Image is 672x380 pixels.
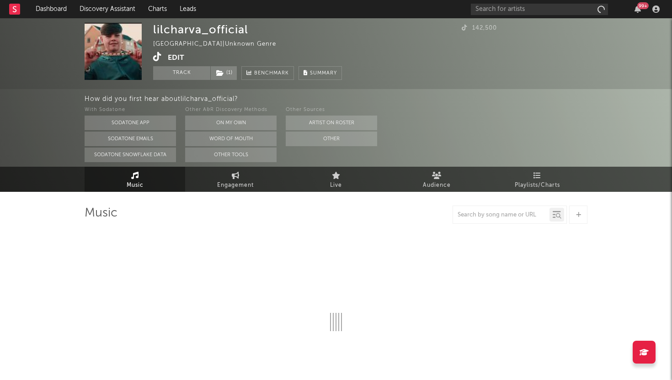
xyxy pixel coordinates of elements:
span: Benchmark [254,68,289,79]
button: Sodatone Snowflake Data [85,148,176,162]
div: Other Sources [286,105,377,116]
div: [GEOGRAPHIC_DATA] | Unknown Genre [153,39,287,50]
a: Benchmark [241,66,294,80]
button: Other Tools [185,148,277,162]
div: With Sodatone [85,105,176,116]
button: Artist on Roster [286,116,377,130]
span: Music [127,180,144,191]
span: Engagement [217,180,254,191]
button: 99+ [635,5,641,13]
button: Other [286,132,377,146]
span: Playlists/Charts [515,180,560,191]
input: Search by song name or URL [453,211,549,219]
input: Search for artists [471,4,608,15]
button: Sodatone App [85,116,176,130]
div: lilcharva_official [153,23,248,36]
span: 142,500 [462,25,497,31]
span: ( 1 ) [210,66,237,80]
button: (1) [211,66,237,80]
span: Live [330,180,342,191]
a: Audience [386,167,487,192]
button: Word Of Mouth [185,132,277,146]
a: Live [286,167,386,192]
div: 99 + [637,2,649,9]
button: Summary [299,66,342,80]
a: Music [85,167,185,192]
button: On My Own [185,116,277,130]
button: Track [153,66,210,80]
a: Engagement [185,167,286,192]
div: Other A&R Discovery Methods [185,105,277,116]
button: Sodatone Emails [85,132,176,146]
a: Playlists/Charts [487,167,587,192]
button: Edit [168,52,184,63]
span: Summary [310,71,337,76]
div: How did you first hear about lilcharva_official ? [85,94,672,105]
span: Audience [423,180,451,191]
